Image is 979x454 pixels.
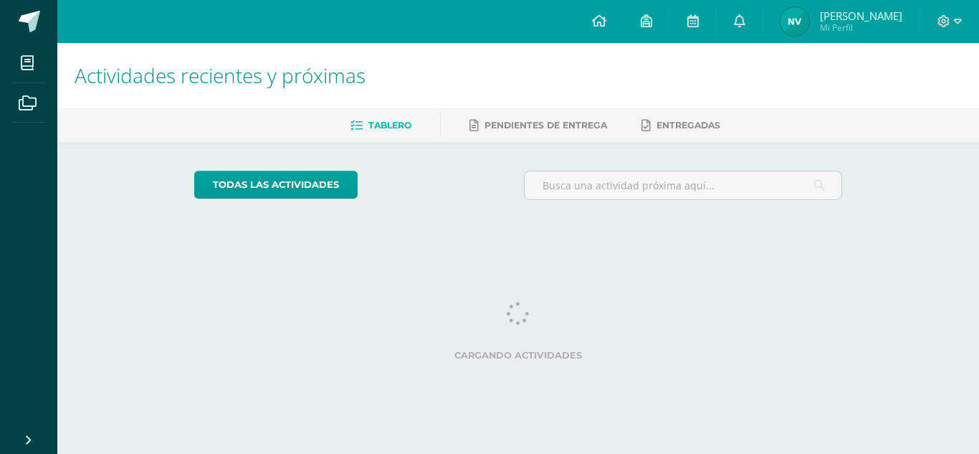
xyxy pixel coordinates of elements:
[350,114,411,137] a: Tablero
[656,120,720,131] span: Entregadas
[194,171,358,199] a: todas las Actividades
[194,350,843,361] label: Cargando actividades
[820,22,902,34] span: Mi Perfil
[484,120,607,131] span: Pendientes de entrega
[75,62,366,89] span: Actividades recientes y próximas
[641,114,720,137] a: Entregadas
[368,120,411,131] span: Tablero
[780,7,809,36] img: 5b387f562a95f67f7a843b1e28be049b.png
[820,9,902,23] span: [PERSON_NAME]
[469,114,607,137] a: Pendientes de entrega
[525,171,842,199] input: Busca una actividad próxima aquí...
